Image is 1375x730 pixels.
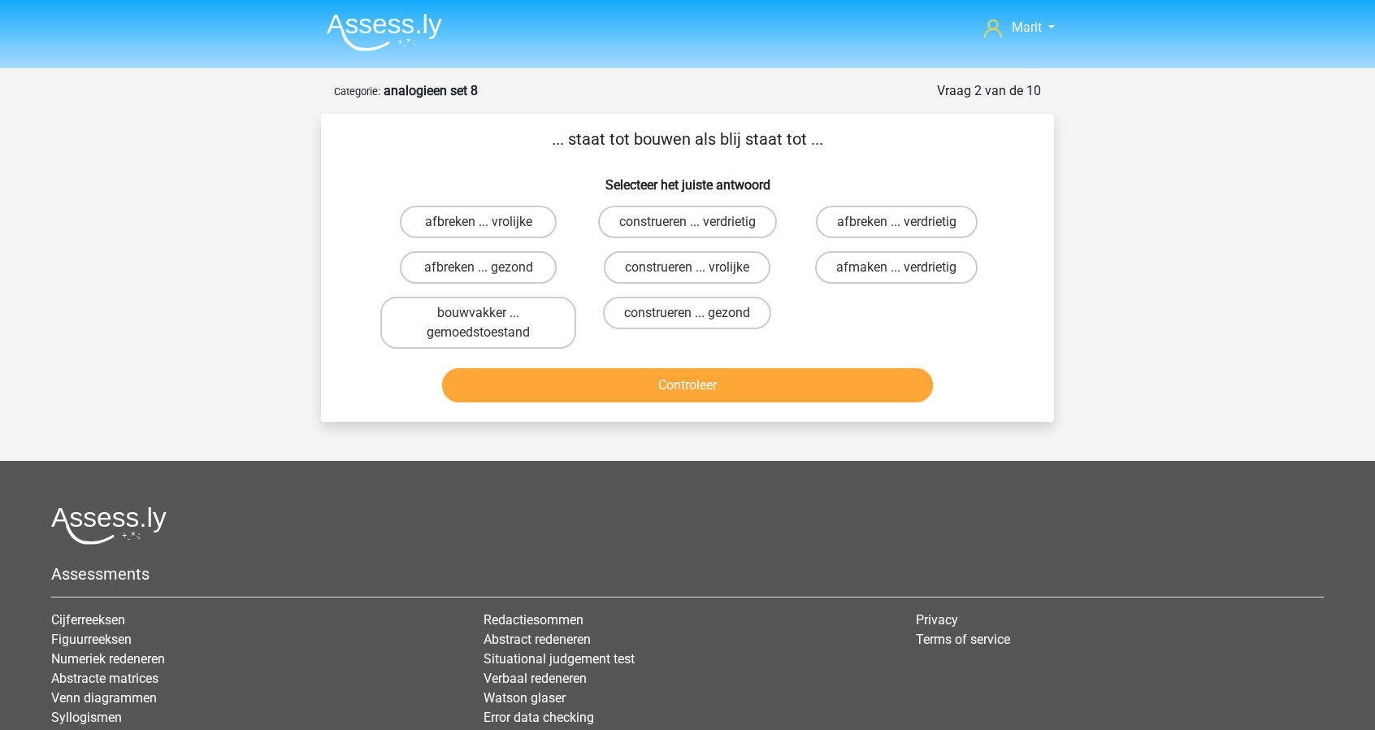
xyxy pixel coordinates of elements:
[916,612,958,628] a: Privacy
[484,612,583,628] a: Redactiesommen
[1012,20,1042,35] span: Marit
[484,710,594,725] a: Error data checking
[327,13,442,51] img: Assessly
[51,651,165,667] a: Numeriek redeneren
[484,651,635,667] a: Situational judgement test
[484,632,591,647] a: Abstract redeneren
[604,251,770,284] label: construeren ... vrolijke
[51,564,1324,584] h5: Assessments
[400,206,557,238] label: afbreken ... vrolijke
[978,18,1061,37] a: Marit
[51,690,157,706] a: Venn diagrammen
[816,206,978,238] label: afbreken ... verdrietig
[484,690,566,706] a: Watson glaser
[442,368,934,402] button: Controleer
[51,506,167,545] img: Assessly logo
[484,671,587,686] a: Verbaal redeneren
[815,251,978,284] label: afmaken ... verdrietig
[937,81,1041,101] div: Vraag 2 van de 10
[51,632,132,647] a: Figuurreeksen
[51,671,158,686] a: Abstracte matrices
[916,632,1010,647] a: Terms of service
[380,297,576,349] label: bouwvakker ... gemoedstoestand
[334,85,380,98] small: Categorie:
[384,83,478,98] strong: analogieen set 8
[347,127,1028,151] p: ... staat tot bouwen als blij staat tot ...
[347,164,1028,193] h6: Selecteer het juiste antwoord
[598,206,777,238] label: construeren ... verdrietig
[51,612,125,628] a: Cijferreeksen
[603,297,771,329] label: construeren ... gezond
[400,251,557,284] label: afbreken ... gezond
[51,710,122,725] a: Syllogismen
